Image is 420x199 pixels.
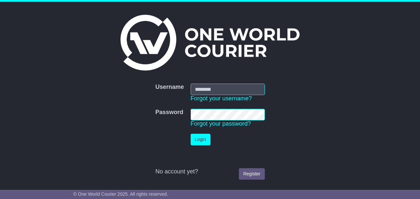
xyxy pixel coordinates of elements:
span: © One World Courier 2025. All rights reserved. [73,191,168,197]
a: Register [239,168,264,180]
label: Username [155,84,184,91]
a: Forgot your password? [191,120,251,127]
a: Forgot your username? [191,95,252,102]
label: Password [155,109,183,116]
div: No account yet? [155,168,264,175]
button: Login [191,134,210,145]
img: One World [120,15,300,70]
